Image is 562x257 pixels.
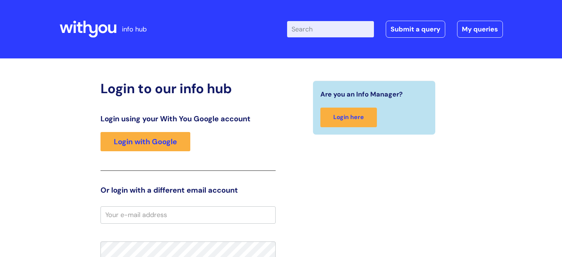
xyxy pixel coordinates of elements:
[101,81,276,97] h2: Login to our info hub
[320,108,377,127] a: Login here
[101,114,276,123] h3: Login using your With You Google account
[320,88,403,100] span: Are you an Info Manager?
[457,21,503,38] a: My queries
[122,23,147,35] p: info hub
[101,186,276,195] h3: Or login with a different email account
[101,132,190,151] a: Login with Google
[386,21,445,38] a: Submit a query
[101,206,276,223] input: Your e-mail address
[287,21,374,37] input: Search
